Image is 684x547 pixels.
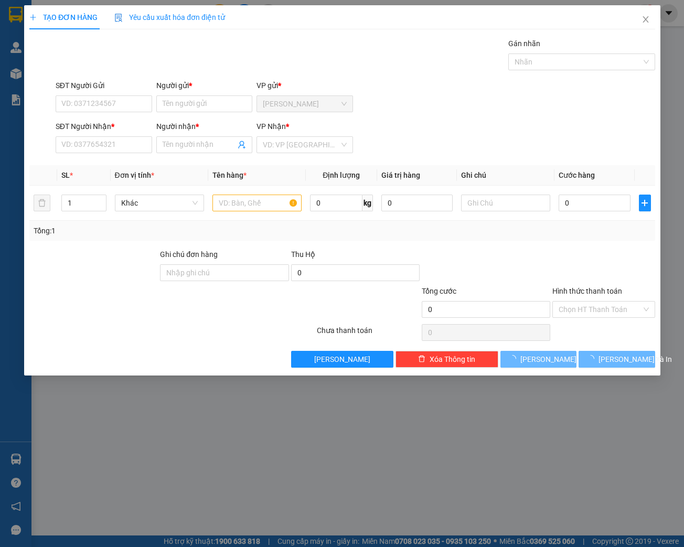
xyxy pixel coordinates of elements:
span: Cước hàng [559,171,595,179]
input: 0 [381,195,452,211]
button: plus [638,195,650,211]
span: [PERSON_NAME] và In [598,353,672,365]
div: Tổng: 1 [34,225,265,237]
input: VD: Bàn, Ghế [212,195,302,211]
div: SĐT Người Nhận [56,121,152,132]
span: loading [508,355,520,362]
button: delete [34,195,50,211]
span: SL [61,171,70,179]
th: Ghi chú [457,165,554,186]
span: Tổng cước [422,287,456,295]
input: Ghi Chú [461,195,550,211]
div: Người nhận [156,121,252,132]
span: delete [418,355,425,363]
label: Ghi chú đơn hàng [160,250,218,259]
button: [PERSON_NAME] và In [579,351,655,368]
span: Xóa Thông tin [430,353,475,365]
div: VP gửi [256,80,353,91]
span: Tên hàng [212,171,247,179]
span: plus [29,14,37,21]
span: loading [587,355,598,362]
input: Ghi chú đơn hàng [160,264,288,281]
img: icon [114,14,123,22]
span: [PERSON_NAME] [314,353,370,365]
span: user-add [238,141,246,149]
button: [PERSON_NAME] [291,351,393,368]
span: Thu Hộ [291,250,315,259]
span: kg [362,195,372,211]
span: [PERSON_NAME] [520,353,576,365]
span: Định lượng [323,171,360,179]
span: Diên Khánh [263,96,347,112]
div: Chưa thanh toán [316,325,420,343]
span: Khác [121,195,197,211]
span: Giá trị hàng [381,171,420,179]
span: TẠO ĐƠN HÀNG [29,13,98,22]
div: SĐT Người Gửi [56,80,152,91]
span: VP Nhận [256,122,286,131]
span: close [641,15,649,24]
button: Close [630,5,660,35]
label: Gán nhãn [508,39,540,48]
button: [PERSON_NAME] [500,351,576,368]
div: Người gửi [156,80,252,91]
span: Yêu cầu xuất hóa đơn điện tử [114,13,225,22]
span: Đơn vị tính [114,171,154,179]
button: deleteXóa Thông tin [396,351,498,368]
span: plus [639,199,650,207]
label: Hình thức thanh toán [552,287,622,295]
